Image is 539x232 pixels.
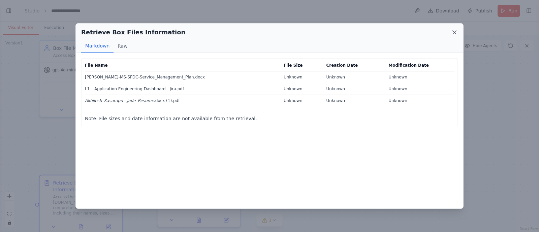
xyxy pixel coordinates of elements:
h2: Retrieve Box Files Information [81,28,185,37]
button: Raw [114,40,131,53]
td: [PERSON_NAME]-MS-SFDC-Service_Management_Plan.docx [85,71,280,83]
td: Unknown [280,83,322,95]
td: Unknown [322,83,384,95]
td: Unknown [280,95,322,106]
em: Akhilesh_Kasarapu__Jade_Resume [85,98,154,103]
button: Markdown [81,40,114,53]
th: File Name [85,62,280,71]
td: L1 _ Application Engineering Dashboard - Jira.pdf [85,83,280,95]
td: Unknown [384,71,454,83]
th: File Size [280,62,322,71]
th: Creation Date [322,62,384,71]
td: Unknown [384,95,454,106]
td: .docx (1).pdf [85,95,280,106]
td: Unknown [384,83,454,95]
td: Unknown [280,71,322,83]
p: Note: File sizes and date information are not available from the retrieval. [85,114,454,123]
td: Unknown [322,95,384,106]
th: Modification Date [384,62,454,71]
td: Unknown [322,71,384,83]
